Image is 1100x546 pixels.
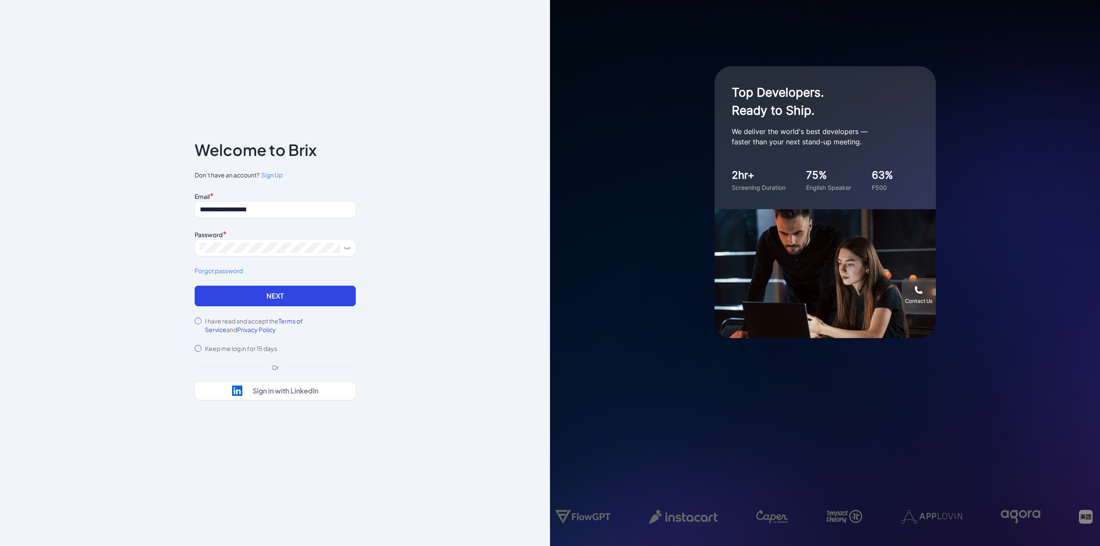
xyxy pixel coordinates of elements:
[732,168,785,183] div: 2hr+
[732,183,785,192] div: Screening Duration
[205,344,277,353] label: Keep me log in for 15 days
[253,387,318,395] div: Sign in with LinkedIn
[806,168,851,183] div: 75%
[237,326,276,333] span: Privacy Policy
[905,298,932,305] div: Contact Us
[265,363,286,372] div: Or
[872,168,893,183] div: 63%
[195,382,356,400] button: Sign in with LinkedIn
[195,143,317,157] p: Welcome to Brix
[732,83,904,119] h1: Top Developers. Ready to Ship.
[195,231,223,238] label: Password
[260,171,283,180] a: Sign Up
[195,171,356,180] span: Don’t have an account?
[195,266,356,275] a: Forgot password
[195,192,210,200] label: Email
[872,183,893,192] div: F500
[205,317,356,334] label: I have read and accept the and
[205,317,303,333] span: Terms of Service
[901,278,936,312] button: Contact Us
[195,286,356,306] button: Next
[261,171,283,179] span: Sign Up
[806,183,851,192] div: English Speaker
[732,126,904,147] p: We deliver the world's best developers — faster than your next stand-up meeting.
